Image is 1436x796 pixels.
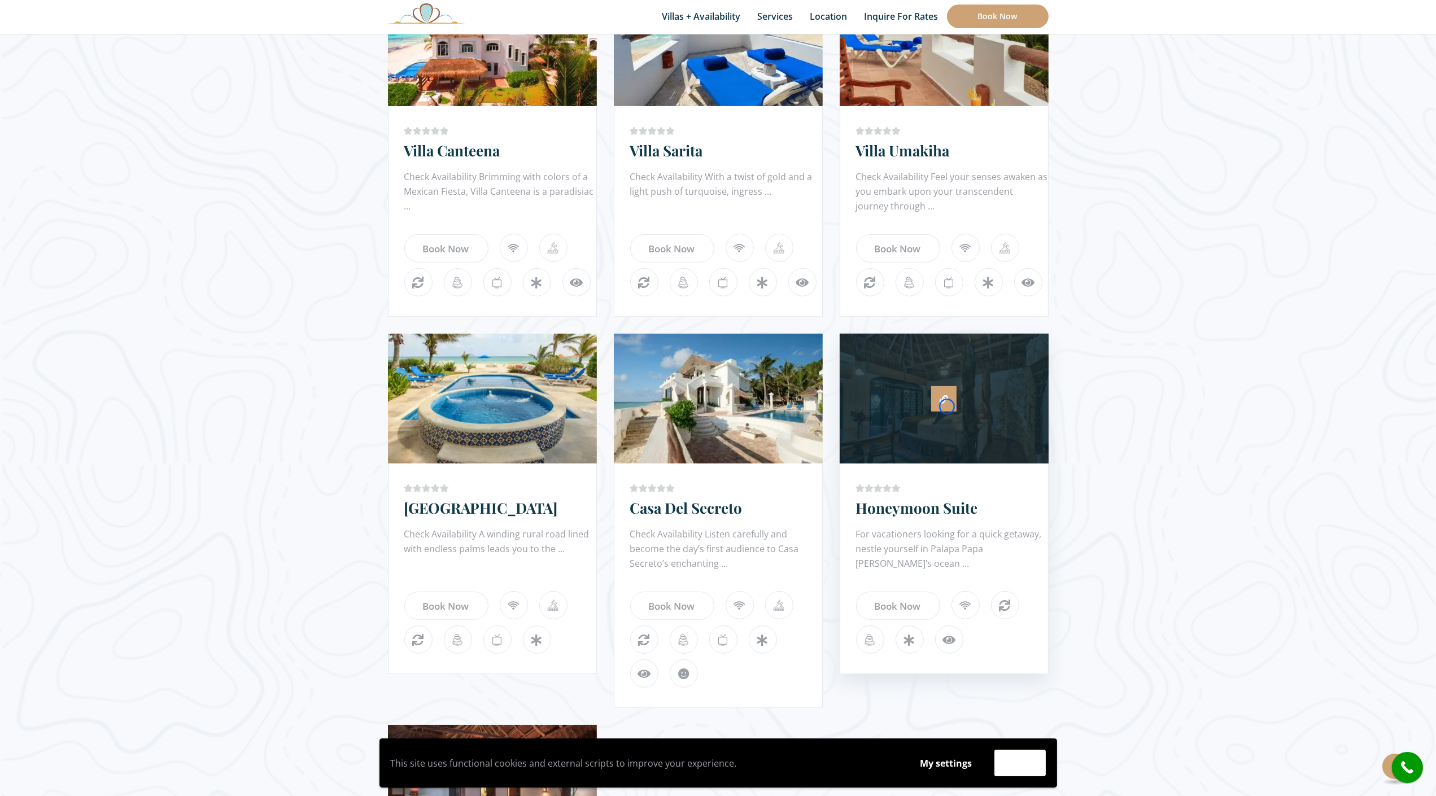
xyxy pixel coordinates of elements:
[856,527,1048,572] div: For vacationers looking for a quick getaway, nestle yourself in Palapa Papa [PERSON_NAME]’s ocean...
[404,169,596,215] div: Check Availability Brimming with colors of a Mexican Fiesta, Villa Canteena is a paradisiac ...
[856,141,950,160] a: Villa Umakiha
[856,498,978,518] a: Honeymoon Suite
[391,755,898,772] p: This site uses functional cookies and external scripts to improve your experience.
[630,592,714,620] a: Book Now
[630,234,714,263] a: Book Now
[947,5,1049,28] a: Book Now
[630,169,822,215] div: Check Availability With a twist of gold and a light push of turquoise, ingress ...
[404,234,488,263] a: Book Now
[388,3,465,24] img: Awesome Logo
[404,527,596,572] div: Check Availability A winding rural road lined with endless palms leads you to the ...
[404,141,500,160] a: Villa Canteena
[1392,752,1423,783] a: call
[910,750,983,776] button: My settings
[856,234,940,263] a: Book Now
[630,527,822,572] div: Check Availability Listen carefully and become the day’s first audience to Casa Secreto’s enchant...
[630,498,743,518] a: Casa Del Secreto
[404,498,558,518] a: [GEOGRAPHIC_DATA]
[994,750,1046,776] button: Accept
[856,169,1048,215] div: Check Availability Feel your senses awaken as you embark upon your transcendent journey through ...
[1395,755,1420,780] i: call
[856,592,940,620] a: Book Now
[404,592,488,620] a: Book Now
[630,141,703,160] a: Villa Sarita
